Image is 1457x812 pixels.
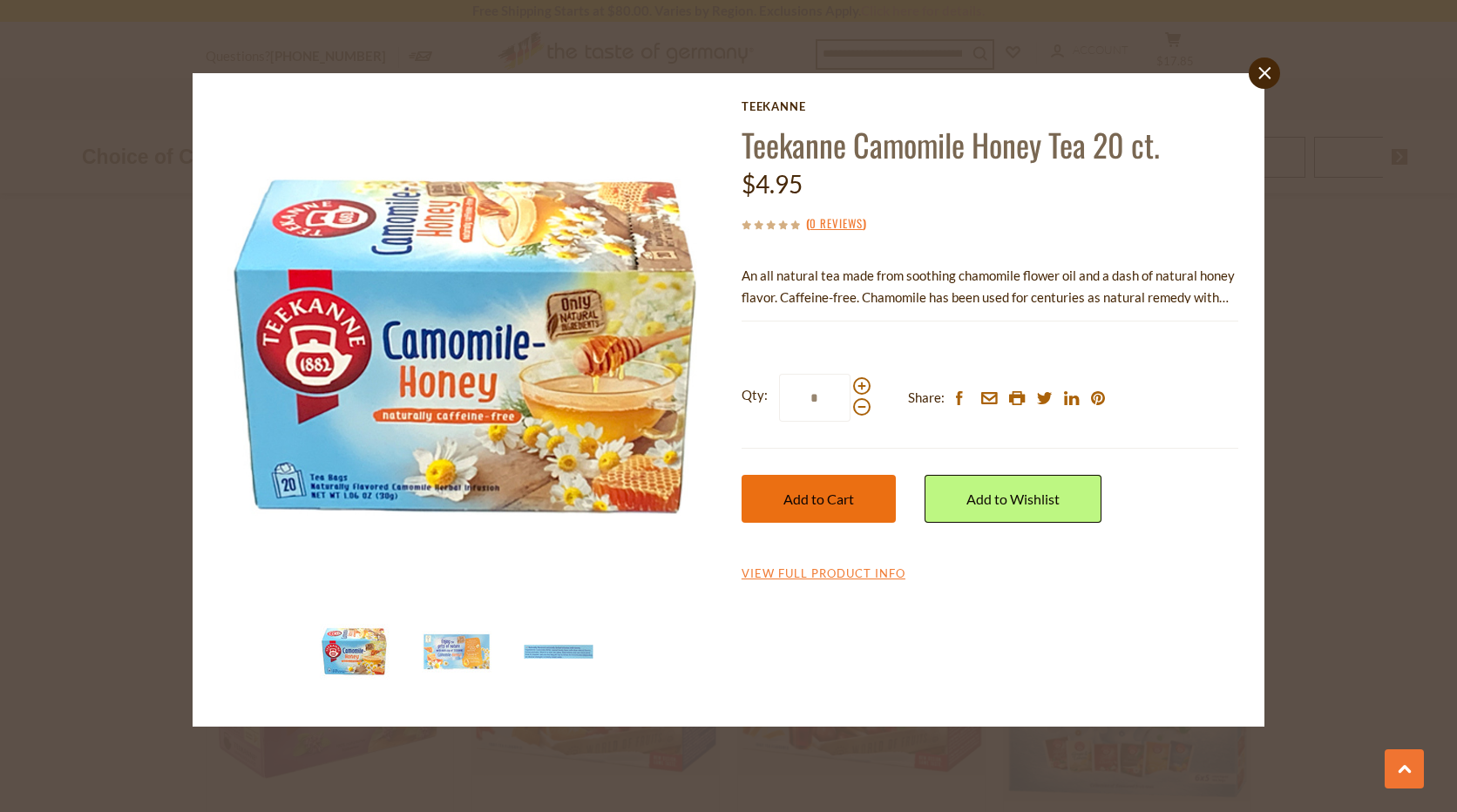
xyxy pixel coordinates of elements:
[742,384,768,406] strong: Qty:
[422,617,491,687] img: Teekanne Camomile Honey Tea 20 ct.
[806,214,866,232] span: ( )
[783,491,854,507] span: Add to Cart
[742,265,1238,308] p: An all natural tea made from soothing chamomile flower oil and a dash of natural honey flavor. Ca...
[742,566,905,582] a: View Full Product Info
[810,214,863,233] a: 0 Reviews
[779,374,850,422] input: Qty:
[742,121,1160,167] a: Teekanne Camomile Honey Tea 20 ct.
[742,475,896,523] button: Add to Cart
[908,387,945,409] span: Share:
[524,617,593,687] img: Teekanne Camomile Honey Tea 20 ct.
[742,169,803,199] span: $4.95
[219,99,716,597] img: Teekanne Camomile Honey Tea 20 ct.
[925,475,1101,523] a: Add to Wishlist
[742,99,1238,113] a: Teekanne
[320,617,390,687] img: Teekanne Camomile Honey Tea 20 ct.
